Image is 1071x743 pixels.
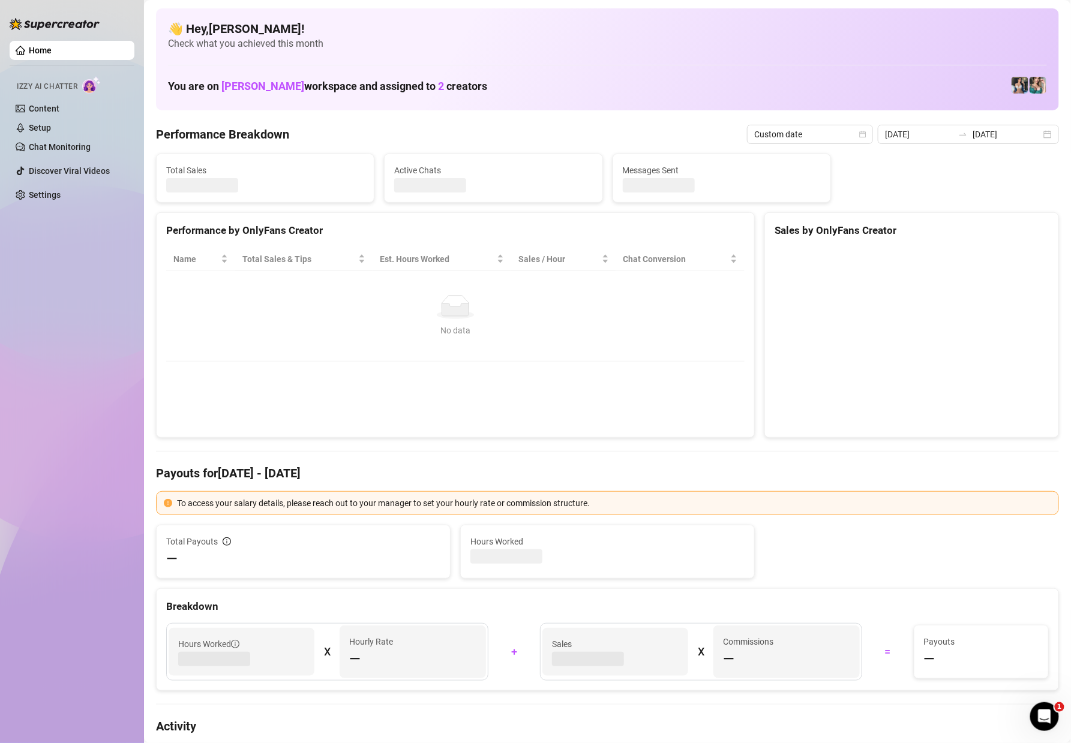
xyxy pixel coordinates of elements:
[973,128,1041,141] input: End date
[168,80,487,93] h1: You are on workspace and assigned to creators
[29,123,51,133] a: Setup
[29,46,52,55] a: Home
[349,635,393,648] article: Hourly Rate
[168,37,1047,50] span: Check what you achieved this month
[156,126,289,143] h4: Performance Breakdown
[166,598,1049,615] div: Breakdown
[10,18,100,30] img: logo-BBDzfeDw.svg
[177,497,1051,510] div: To access your salary details, please reach out to your manager to set your hourly rate or commis...
[17,81,77,92] span: Izzy AI Chatter
[623,252,728,266] span: Chat Conversion
[166,222,745,239] div: Performance by OnlyFans Creator
[723,649,734,669] span: —
[518,252,599,266] span: Sales / Hour
[178,324,733,337] div: No data
[1055,702,1064,712] span: 1
[178,637,239,651] span: Hours Worked
[496,642,533,661] div: +
[552,637,679,651] span: Sales
[775,222,1049,239] div: Sales by OnlyFans Creator
[616,248,745,271] th: Chat Conversion
[470,535,745,548] span: Hours Worked
[958,130,968,139] span: to
[885,128,953,141] input: Start date
[29,104,59,113] a: Content
[723,635,773,648] article: Commissions
[1030,702,1059,731] iframe: Intercom live chat
[349,649,361,669] span: —
[235,248,373,271] th: Total Sales & Tips
[168,20,1047,37] h4: 👋 Hey, [PERSON_NAME] !
[324,642,330,661] div: X
[924,635,1039,648] span: Payouts
[623,164,821,177] span: Messages Sent
[394,164,592,177] span: Active Chats
[242,252,356,266] span: Total Sales & Tips
[223,537,231,546] span: info-circle
[698,642,704,661] div: X
[166,549,178,568] span: —
[156,465,1059,482] h4: Payouts for [DATE] - [DATE]
[380,252,494,266] div: Est. Hours Worked
[924,649,935,669] span: —
[511,248,616,271] th: Sales / Hour
[1030,77,1046,94] img: Zaddy
[82,76,101,94] img: AI Chatter
[173,252,218,266] span: Name
[164,499,172,507] span: exclamation-circle
[859,131,866,138] span: calendar
[1012,77,1028,94] img: Katy
[754,125,866,143] span: Custom date
[221,80,304,92] span: [PERSON_NAME]
[438,80,444,92] span: 2
[231,640,239,648] span: info-circle
[166,164,364,177] span: Total Sales
[166,535,218,548] span: Total Payouts
[958,130,968,139] span: swap-right
[29,166,110,176] a: Discover Viral Videos
[29,190,61,200] a: Settings
[166,248,235,271] th: Name
[869,642,907,661] div: =
[29,142,91,152] a: Chat Monitoring
[156,718,1059,735] h4: Activity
